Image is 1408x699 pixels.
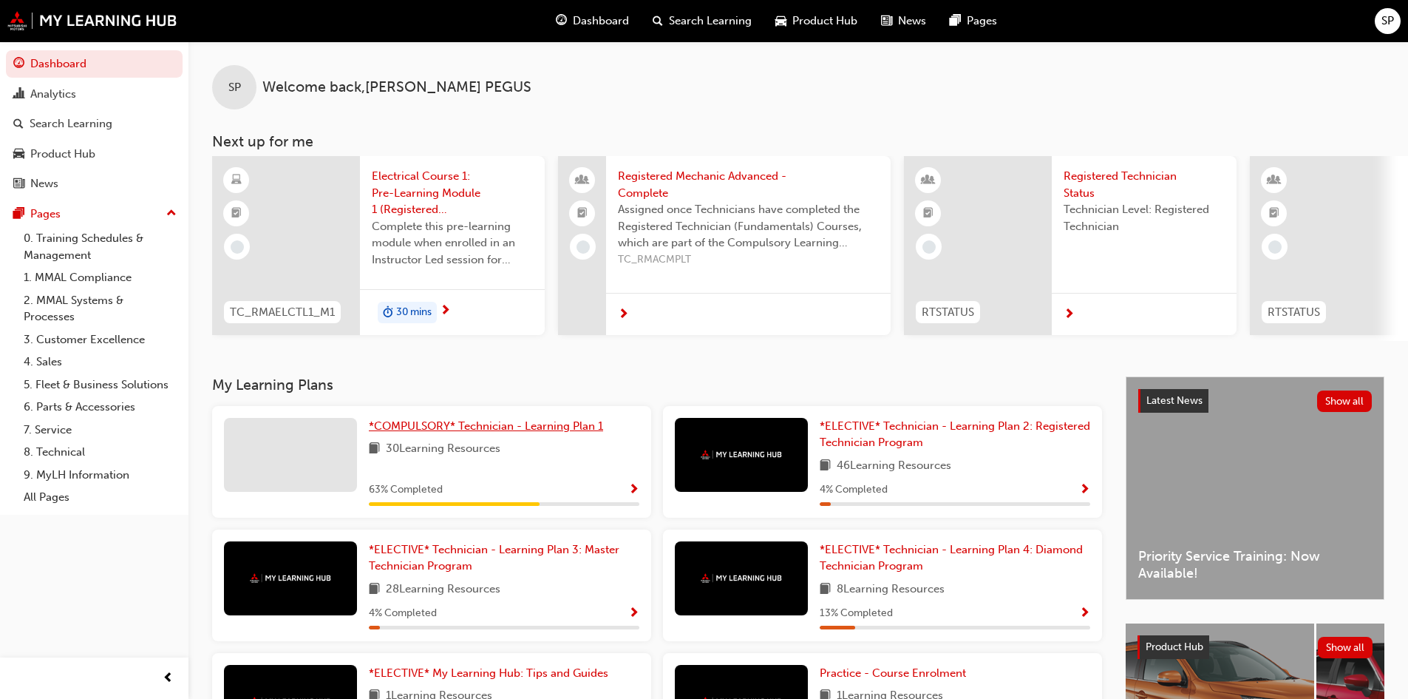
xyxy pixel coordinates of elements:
[922,240,936,254] span: learningRecordVerb_NONE-icon
[369,543,619,573] span: *ELECTIVE* Technician - Learning Plan 3: Master Technician Program
[369,665,614,682] a: *ELECTIVE* My Learning Hub: Tips and Guides
[628,484,639,497] span: Show Progress
[6,47,183,200] button: DashboardAnalyticsSearch LearningProduct HubNews
[7,11,177,30] img: mmal
[558,156,891,335] a: Registered Mechanic Advanced - CompleteAssigned once Technicians have completed the Registered Te...
[775,12,786,30] span: car-icon
[1126,376,1384,600] a: Latest NewsShow allPriority Service Training: Now Available!
[1268,240,1282,254] span: learningRecordVerb_NONE-icon
[967,13,997,30] span: Pages
[618,168,879,201] span: Registered Mechanic Advanced - Complete
[820,482,888,499] span: 4 % Completed
[231,204,242,223] span: booktick-icon
[383,303,393,323] span: duration-icon
[869,6,938,36] a: news-iconNews
[163,669,174,688] span: prev-icon
[166,204,177,223] span: up-icon
[369,605,437,622] span: 4 % Completed
[577,240,590,254] span: learningRecordVerb_NONE-icon
[1079,481,1090,499] button: Show Progress
[792,13,857,30] span: Product Hub
[396,304,432,321] span: 30 mins
[212,156,545,335] a: TC_RMAELCTL1_M1Electrical Course 1: Pre-Learning Module 1 (Registered Mechanic Advanced)Complete ...
[1146,394,1203,407] span: Latest News
[1138,389,1372,413] a: Latest NewsShow all
[820,605,893,622] span: 13 % Completed
[556,12,567,30] span: guage-icon
[1317,391,1373,412] button: Show all
[30,206,61,223] div: Pages
[18,374,183,396] a: 5. Fleet & Business Solutions
[6,200,183,228] button: Pages
[904,156,1237,335] a: RTSTATUSRegistered Technician StatusTechnician Level: Registered Technician
[898,13,926,30] span: News
[18,464,183,487] a: 9. MyLH Information
[386,581,500,599] span: 28 Learning Resources
[386,440,500,459] span: 30 Learning Resources
[820,541,1090,575] a: *ELECTIVE* Technician - Learning Plan 4: Diamond Technician Program
[577,171,588,190] span: people-icon
[618,308,629,322] span: next-icon
[230,304,335,321] span: TC_RMAELCTL1_M1
[701,573,782,583] img: mmal
[262,79,531,96] span: Welcome back , [PERSON_NAME] PEGUS
[369,440,380,459] span: book-icon
[18,419,183,442] a: 7. Service
[618,251,879,269] span: TC_RMACMPLT
[30,146,95,163] div: Product Hub
[212,376,1102,394] h3: My Learning Plans
[763,6,869,36] a: car-iconProduct Hub
[641,6,763,36] a: search-iconSearch Learning
[1375,8,1401,34] button: SP
[6,141,183,168] a: Product Hub
[250,573,331,583] img: mmal
[653,12,663,30] span: search-icon
[628,481,639,499] button: Show Progress
[1318,637,1373,658] button: Show all
[13,148,24,161] span: car-icon
[1146,641,1203,653] span: Product Hub
[820,666,966,680] span: Practice - Course Enrolment
[1268,304,1320,321] span: RTSTATUS
[1079,604,1090,623] button: Show Progress
[628,604,639,623] button: Show Progress
[628,607,639,621] span: Show Progress
[938,6,1009,36] a: pages-iconPages
[30,86,76,103] div: Analytics
[881,12,892,30] span: news-icon
[6,50,183,78] a: Dashboard
[369,541,639,575] a: *ELECTIVE* Technician - Learning Plan 3: Master Technician Program
[231,171,242,190] span: learningResourceType_ELEARNING-icon
[1064,308,1075,322] span: next-icon
[18,486,183,509] a: All Pages
[923,171,933,190] span: learningResourceType_INSTRUCTOR_LED-icon
[1079,607,1090,621] span: Show Progress
[1064,201,1225,234] span: Technician Level: Registered Technician
[18,396,183,419] a: 6. Parts & Accessories
[369,418,609,435] a: *COMPULSORY* Technician - Learning Plan 1
[1381,13,1394,30] span: SP
[573,13,629,30] span: Dashboard
[369,581,380,599] span: book-icon
[13,208,24,221] span: pages-icon
[820,457,831,476] span: book-icon
[188,133,1408,150] h3: Next up for me
[1269,204,1279,223] span: booktick-icon
[18,441,183,464] a: 8. Technical
[950,12,961,30] span: pages-icon
[13,88,24,101] span: chart-icon
[18,328,183,351] a: 3. Customer Excellence
[6,170,183,197] a: News
[820,419,1090,450] span: *ELECTIVE* Technician - Learning Plan 2: Registered Technician Program
[1064,168,1225,201] span: Registered Technician Status
[618,201,879,251] span: Assigned once Technicians have completed the Registered Technician (Fundamentals) Courses, which ...
[372,218,533,269] span: Complete this pre-learning module when enrolled in an Instructor Led session for Electrical Cours...
[369,419,603,433] span: *COMPULSORY* Technician - Learning Plan 1
[922,304,974,321] span: RTSTATUS
[1138,548,1372,581] span: Priority Service Training: Now Available!
[18,227,183,266] a: 0. Training Schedules & Management
[372,168,533,218] span: Electrical Course 1: Pre-Learning Module 1 (Registered Mechanic Advanced)
[577,204,588,223] span: booktick-icon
